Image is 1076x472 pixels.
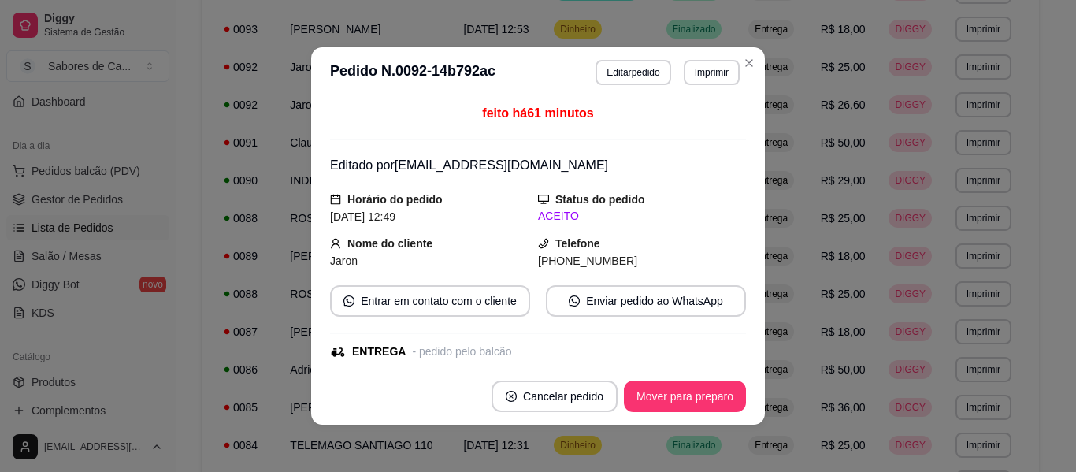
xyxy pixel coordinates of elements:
[330,158,608,172] span: Editado por [EMAIL_ADDRESS][DOMAIN_NAME]
[506,391,517,402] span: close-circle
[352,344,406,360] div: ENTREGA
[538,194,549,205] span: desktop
[737,50,762,76] button: Close
[347,237,432,250] strong: Nome do cliente
[330,238,341,249] span: user
[343,295,354,307] span: whats-app
[624,381,746,412] button: Mover para preparo
[492,381,618,412] button: close-circleCancelar pedido
[546,285,746,317] button: whats-appEnviar pedido ao WhatsApp
[330,210,395,223] span: [DATE] 12:49
[482,106,593,120] span: feito há 61 minutos
[412,344,511,360] div: - pedido pelo balcão
[555,237,600,250] strong: Telefone
[596,60,670,85] button: Editarpedido
[330,285,530,317] button: whats-appEntrar em contato com o cliente
[538,255,637,267] span: [PHONE_NUMBER]
[347,193,443,206] strong: Horário do pedido
[684,60,740,85] button: Imprimir
[330,255,358,267] span: Jaron
[555,193,645,206] strong: Status do pedido
[569,295,580,307] span: whats-app
[538,208,746,225] div: ACEITO
[330,60,495,85] h3: Pedido N. 0092-14b792ac
[538,238,549,249] span: phone
[330,194,341,205] span: calendar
